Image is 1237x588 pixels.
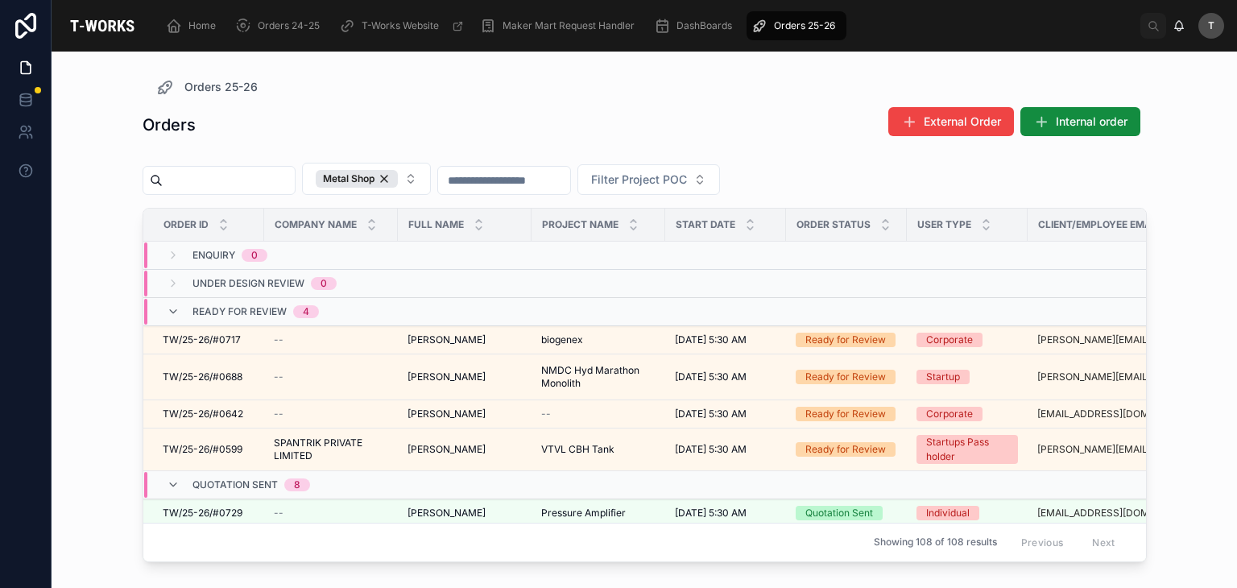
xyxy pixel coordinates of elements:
a: Ready for Review [796,442,897,457]
a: biogenex [541,333,656,346]
div: Startup [926,370,960,384]
div: Ready for Review [805,370,886,384]
a: [PERSON_NAME][EMAIL_ADDRESS][DOMAIN_NAME] [1037,443,1181,456]
a: Corporate [916,407,1018,421]
span: Showing 108 of 108 results [874,536,997,549]
div: Corporate [926,407,973,421]
span: Maker Mart Request Handler [503,19,635,32]
a: -- [274,371,388,383]
span: Orders 24-25 [258,19,320,32]
span: Client/Employee Email [1038,218,1160,231]
a: [DATE] 5:30 AM [675,408,776,420]
div: Startups Pass holder [926,435,1008,464]
span: -- [541,408,551,420]
span: [DATE] 5:30 AM [675,408,747,420]
span: [PERSON_NAME] [408,408,486,420]
span: External Order [924,114,1001,130]
a: [PERSON_NAME] [408,408,522,420]
a: -- [274,333,388,346]
a: [EMAIL_ADDRESS][DOMAIN_NAME] [1037,408,1181,420]
a: Ready for Review [796,407,897,421]
a: [PERSON_NAME][EMAIL_ADDRESS][PERSON_NAME][DOMAIN_NAME] [1037,333,1181,346]
div: 8 [294,478,300,491]
a: [PERSON_NAME] [408,371,522,383]
div: 0 [321,277,327,290]
span: [DATE] 5:30 AM [675,507,747,520]
div: Ready for Review [805,442,886,457]
div: Ready for Review [805,333,886,347]
button: External Order [888,107,1014,136]
a: [PERSON_NAME][EMAIL_ADDRESS][DOMAIN_NAME] [1037,371,1181,383]
span: Under Design Review [192,277,304,290]
span: T-Works Website [362,19,439,32]
a: TW/25-26/#0599 [163,443,254,456]
a: Orders 25-26 [155,77,258,97]
span: -- [274,507,283,520]
span: -- [274,333,283,346]
span: Enquiry [192,249,235,262]
a: Home [161,11,227,40]
a: TW/25-26/#0717 [163,333,254,346]
button: Select Button [302,163,431,195]
button: Select Button [577,164,720,195]
a: SPANTRIK PRIVATE LIMITED [274,437,388,462]
span: DashBoards [676,19,732,32]
div: 0 [251,249,258,262]
span: NMDC Hyd Marathon Monolith [541,364,656,390]
span: -- [274,408,283,420]
a: [DATE] 5:30 AM [675,507,776,520]
a: [EMAIL_ADDRESS][DOMAIN_NAME] [1037,507,1181,520]
span: [PERSON_NAME] [408,507,486,520]
span: Filter Project POC [591,172,687,188]
span: [DATE] 5:30 AM [675,333,747,346]
span: Order Status [796,218,871,231]
div: Individual [926,506,970,520]
a: Ready for Review [796,333,897,347]
span: [DATE] 5:30 AM [675,443,747,456]
a: TW/25-26/#0642 [163,408,254,420]
a: [DATE] 5:30 AM [675,333,776,346]
div: 4 [303,305,309,318]
span: Company Name [275,218,357,231]
span: Project Name [542,218,618,231]
a: -- [274,507,388,520]
span: Quotation Sent [192,478,278,491]
img: App logo [64,13,140,39]
div: Ready for Review [805,407,886,421]
span: VTVL CBH Tank [541,443,614,456]
a: Startup [916,370,1018,384]
h1: Orders [143,114,196,136]
span: TW/25-26/#0729 [163,507,242,520]
span: [PERSON_NAME] [408,371,486,383]
a: Maker Mart Request Handler [475,11,646,40]
a: -- [274,408,388,420]
span: [DATE] 5:30 AM [675,371,747,383]
a: [PERSON_NAME] [408,507,522,520]
div: Corporate [926,333,973,347]
span: Home [188,19,216,32]
span: TW/25-26/#0688 [163,371,242,383]
button: Internal order [1020,107,1140,136]
span: TW/25-26/#0642 [163,408,243,420]
a: [PERSON_NAME] [408,333,522,346]
a: Startups Pass holder [916,435,1018,464]
a: [DATE] 5:30 AM [675,371,776,383]
a: Ready for Review [796,370,897,384]
span: Full Name [408,218,464,231]
a: DashBoards [649,11,743,40]
span: [PERSON_NAME] [408,443,486,456]
span: -- [274,371,283,383]
span: Start Date [676,218,735,231]
div: Metal Shop [316,170,398,188]
a: [PERSON_NAME] [408,443,522,456]
a: Corporate [916,333,1018,347]
span: Ready for Review [192,305,287,318]
span: T [1208,19,1214,32]
a: Pressure Amplifier [541,507,656,520]
span: Internal order [1056,114,1127,130]
a: Quotation Sent [796,506,897,520]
